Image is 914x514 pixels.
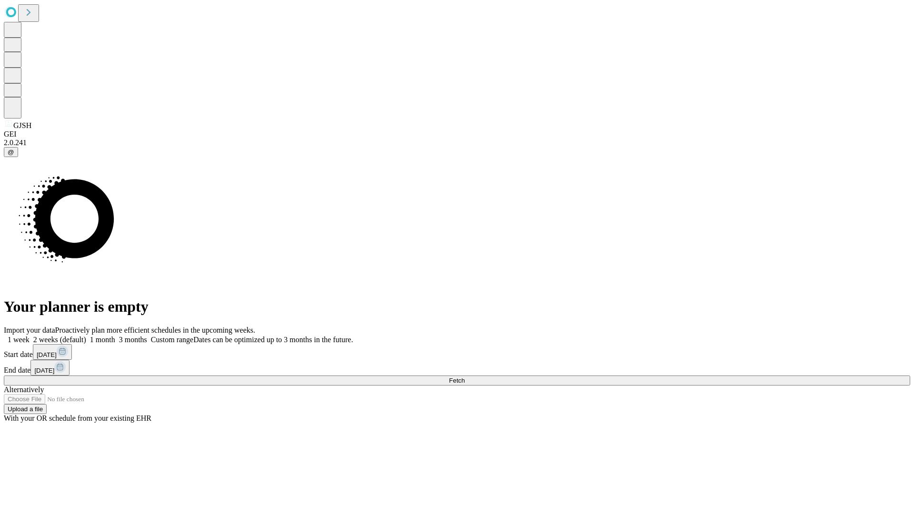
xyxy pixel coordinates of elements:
span: Dates can be optimized up to 3 months in the future. [193,336,353,344]
button: @ [4,147,18,157]
span: GJSH [13,121,31,129]
div: GEI [4,130,910,138]
h1: Your planner is empty [4,298,910,316]
span: 2 weeks (default) [33,336,86,344]
span: Import your data [4,326,55,334]
button: Fetch [4,376,910,385]
div: Start date [4,344,910,360]
button: [DATE] [33,344,72,360]
button: [DATE] [30,360,70,376]
span: 1 month [90,336,115,344]
span: Proactively plan more efficient schedules in the upcoming weeks. [55,326,255,334]
span: [DATE] [37,351,57,358]
span: @ [8,148,14,156]
span: With your OR schedule from your existing EHR [4,414,151,422]
span: Custom range [151,336,193,344]
button: Upload a file [4,404,47,414]
span: [DATE] [34,367,54,374]
span: Alternatively [4,385,44,394]
span: 3 months [119,336,147,344]
span: 1 week [8,336,30,344]
div: 2.0.241 [4,138,910,147]
div: End date [4,360,910,376]
span: Fetch [449,377,465,384]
